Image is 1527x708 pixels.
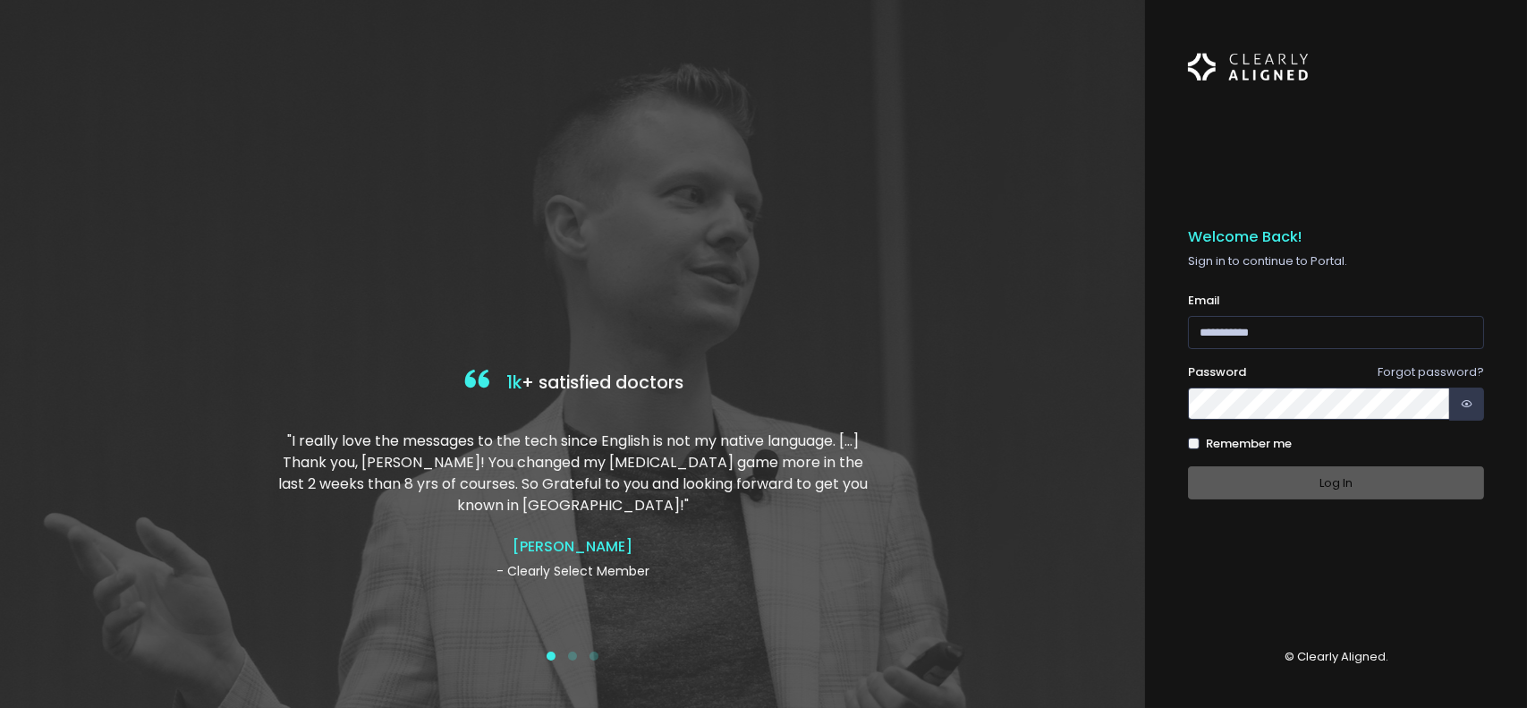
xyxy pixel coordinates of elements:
[268,562,878,581] p: - Clearly Select Member
[1378,363,1484,380] a: Forgot password?
[1188,363,1246,381] label: Password
[1188,252,1484,270] p: Sign in to continue to Portal.
[1188,228,1484,246] h5: Welcome Back!
[1188,648,1484,666] p: © Clearly Aligned.
[1188,43,1308,91] img: Logo Horizontal
[506,371,522,395] span: 1k
[1206,435,1292,453] label: Remember me
[268,365,878,402] h4: + satisfied doctors
[1188,292,1220,310] label: Email
[268,538,878,555] h4: [PERSON_NAME]
[268,431,878,516] p: "I really love the messages to the tech since English is not my native language. […] Thank you, [...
